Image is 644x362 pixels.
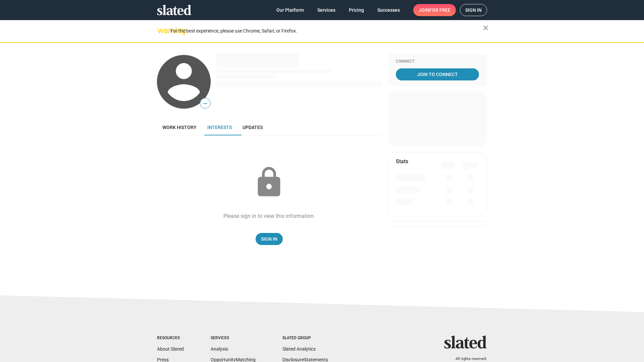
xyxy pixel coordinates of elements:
[261,233,277,245] span: Sign In
[465,4,482,16] span: Sign in
[377,4,400,16] span: Successes
[256,233,283,245] a: Sign In
[413,4,456,16] a: Joinfor free
[252,166,286,199] mat-icon: lock
[237,119,268,135] a: Updates
[396,68,479,80] a: Join To Connect
[211,346,228,352] a: Analysis
[317,4,335,16] span: Services
[223,213,315,220] div: Please sign in to view this information.
[207,125,232,130] span: Interests
[482,24,490,32] mat-icon: close
[419,4,450,16] span: Join
[282,336,328,341] div: Slated Group
[397,68,478,80] span: Join To Connect
[349,4,364,16] span: Pricing
[271,4,309,16] a: Our Platform
[157,346,184,352] a: About Slated
[343,4,369,16] a: Pricing
[396,158,408,165] mat-card-title: Stats
[372,4,405,16] a: Successes
[157,336,184,341] div: Resources
[276,4,304,16] span: Our Platform
[396,59,479,64] div: Connect
[429,4,450,16] span: for free
[170,26,483,36] div: For the best experience, please use Chrome, Safari, or Firefox.
[282,346,316,352] a: Slated Analytics
[157,119,202,135] a: Work history
[243,125,263,130] span: Updates
[460,4,487,16] a: Sign in
[312,4,341,16] a: Services
[158,26,166,35] mat-icon: warning
[211,336,256,341] div: Services
[202,119,237,135] a: Interests
[200,99,210,108] span: —
[162,125,197,130] span: Work history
